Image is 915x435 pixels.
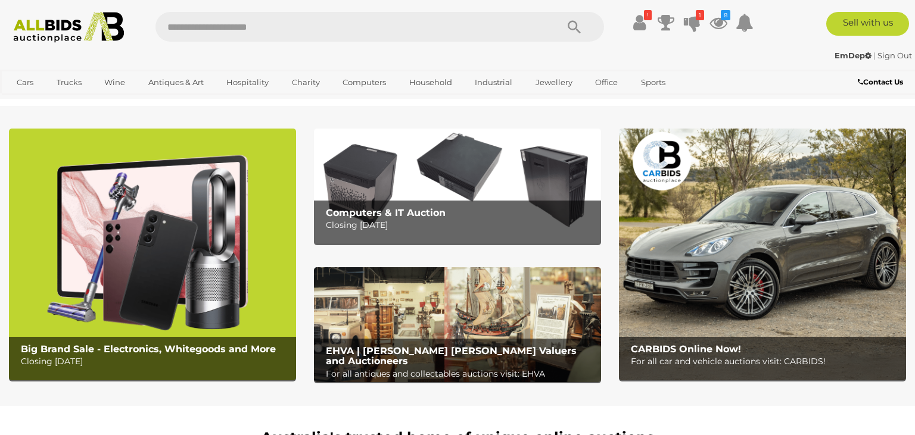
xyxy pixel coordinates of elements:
[528,73,580,92] a: Jewellery
[696,10,704,20] i: 1
[7,12,131,43] img: Allbids.com.au
[9,129,296,380] img: Big Brand Sale - Electronics, Whitegoods and More
[219,73,276,92] a: Hospitality
[9,73,41,92] a: Cars
[644,10,652,20] i: !
[858,76,906,89] a: Contact Us
[631,12,649,33] a: !
[826,12,909,36] a: Sell with us
[326,207,446,218] b: Computers & IT Auction
[631,343,741,355] b: CARBIDS Online Now!
[467,73,520,92] a: Industrial
[587,73,625,92] a: Office
[873,51,876,60] span: |
[721,10,730,20] i: 8
[21,343,276,355] b: Big Brand Sale - Electronics, Whitegoods and More
[619,129,906,380] a: CARBIDS Online Now! CARBIDS Online Now! For all car and vehicle auctions visit: CARBIDS!
[97,73,133,92] a: Wine
[314,129,601,243] a: Computers & IT Auction Computers & IT Auction Closing [DATE]
[709,12,727,33] a: 8
[9,129,296,380] a: Big Brand Sale - Electronics, Whitegoods and More Big Brand Sale - Electronics, Whitegoods and Mo...
[877,51,912,60] a: Sign Out
[284,73,328,92] a: Charity
[314,267,601,382] a: EHVA | Evans Hastings Valuers and Auctioneers EHVA | [PERSON_NAME] [PERSON_NAME] Valuers and Auct...
[141,73,211,92] a: Antiques & Art
[326,218,595,233] p: Closing [DATE]
[314,267,601,382] img: EHVA | Evans Hastings Valuers and Auctioneers
[49,73,89,92] a: Trucks
[835,51,872,60] strong: EmDep
[835,51,873,60] a: EmDep
[9,93,109,112] a: [GEOGRAPHIC_DATA]
[858,77,903,86] b: Contact Us
[402,73,460,92] a: Household
[633,73,673,92] a: Sports
[326,367,595,381] p: For all antiques and collectables auctions visit: EHVA
[326,345,577,367] b: EHVA | [PERSON_NAME] [PERSON_NAME] Valuers and Auctioneers
[314,129,601,243] img: Computers & IT Auction
[335,73,394,92] a: Computers
[683,12,701,33] a: 1
[544,12,604,42] button: Search
[21,354,290,369] p: Closing [DATE]
[619,129,906,380] img: CARBIDS Online Now!
[631,354,900,369] p: For all car and vehicle auctions visit: CARBIDS!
